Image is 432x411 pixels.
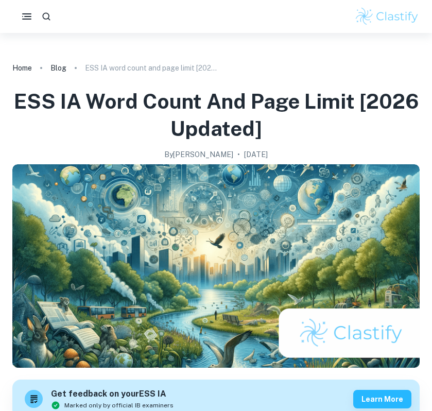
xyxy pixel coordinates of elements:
[51,388,174,401] h6: Get feedback on your ESS IA
[354,6,420,27] img: Clastify logo
[12,164,420,368] img: ESS IA word count and page limit [2026 updated] cover image
[353,390,411,408] button: Learn more
[164,149,233,160] h2: By [PERSON_NAME]
[244,149,268,160] h2: [DATE]
[85,62,219,74] p: ESS IA word count and page limit [2026 updated]
[64,401,174,410] span: Marked only by official IB examiners
[50,61,66,75] a: Blog
[237,149,240,160] p: •
[12,61,32,75] a: Home
[12,88,420,143] h1: ESS IA word count and page limit [2026 updated]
